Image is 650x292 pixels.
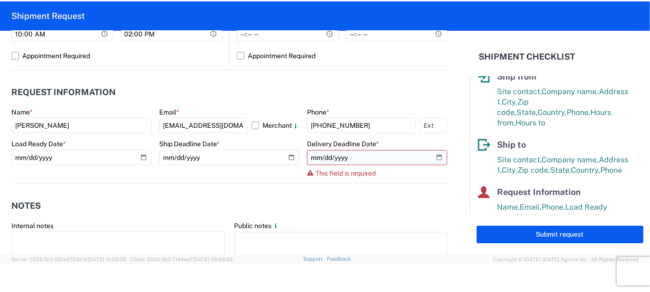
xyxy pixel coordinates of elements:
[11,88,116,97] h2: Request Information
[477,226,643,243] button: Submit request
[237,48,447,63] label: Appointment Required
[497,140,526,150] span: Ship to
[567,108,590,117] span: Phone,
[515,213,585,222] span: Ship Deadline Date,
[493,255,639,264] span: Copyright © [DATE]-[DATE] Agistix Inc., All Rights Reserved
[11,108,33,116] label: Name
[11,201,41,211] h2: Notes
[497,71,536,81] span: Ship from
[497,187,581,197] span: Request Information
[159,140,220,148] label: Ship Deadline Date
[542,203,565,212] span: Phone,
[235,221,280,230] label: Public notes
[502,97,517,106] span: City,
[420,118,447,133] input: Ext
[307,140,379,148] label: Delivery Deadline Date
[11,48,222,63] label: Appointment Required
[130,257,233,262] span: Client: 2025.19.0-7f44ea7
[497,155,542,164] span: Site contact,
[542,87,599,96] span: Company name,
[11,221,54,230] label: Internal notes
[478,51,575,62] h2: Shipment Checklist
[502,166,517,175] span: City,
[307,108,329,116] label: Phone
[303,256,327,262] a: Support
[497,203,520,212] span: Name,
[600,166,622,175] span: Phone
[88,257,126,262] span: [DATE] 10:05:38
[517,166,550,175] span: Zip code,
[516,108,537,117] span: State,
[515,118,545,127] span: Hours to
[497,87,542,96] span: Site contact,
[11,140,66,148] label: Load Ready Date
[520,203,542,212] span: Email,
[252,118,299,133] label: Merchant
[159,108,179,116] label: Email
[537,108,567,117] span: Country,
[193,257,233,262] span: [DATE] 09:58:55
[11,10,85,22] h2: Shipment Request
[542,155,599,164] span: Company name,
[11,257,126,262] span: Server: 2025.19.0-192a4753216
[327,256,351,262] a: Feedback
[550,166,571,175] span: State,
[316,169,376,177] span: This field is required
[571,166,600,175] span: Country,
